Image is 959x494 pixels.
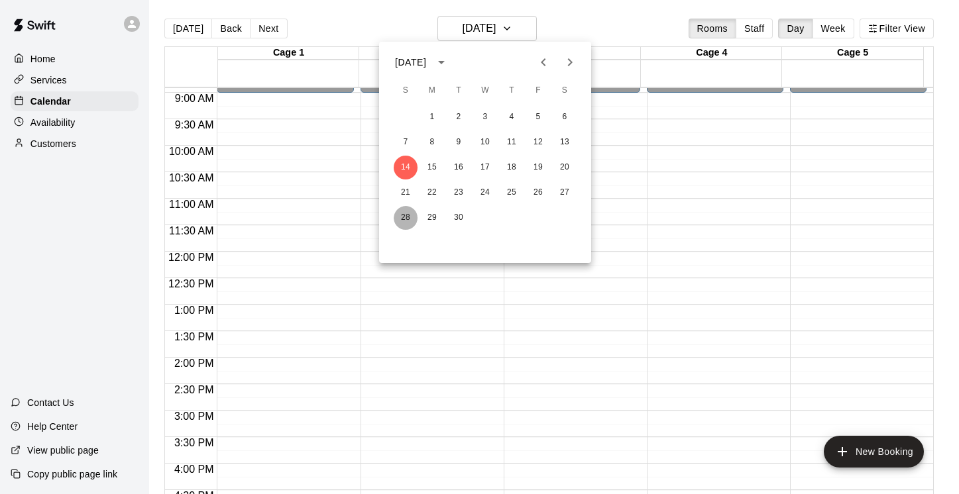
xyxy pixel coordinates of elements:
button: 6 [553,105,577,129]
button: 8 [420,130,444,154]
button: 3 [473,105,497,129]
button: 23 [447,181,471,205]
button: Previous month [530,49,557,75]
button: 24 [473,181,497,205]
button: 30 [447,206,471,230]
button: 20 [553,156,577,179]
button: 15 [420,156,444,179]
button: 2 [447,105,471,129]
button: 29 [420,206,444,230]
button: 21 [394,181,418,205]
button: 18 [500,156,524,179]
button: 27 [553,181,577,205]
button: 17 [473,156,497,179]
button: 19 [526,156,550,179]
div: [DATE] [395,56,426,70]
span: Tuesday [447,77,471,104]
button: calendar view is open, switch to year view [430,51,453,74]
button: 26 [526,181,550,205]
button: 14 [394,156,418,179]
button: 28 [394,206,418,230]
button: 9 [447,130,471,154]
button: 10 [473,130,497,154]
span: Friday [526,77,550,104]
button: Next month [557,49,583,75]
button: 16 [447,156,471,179]
button: 11 [500,130,524,154]
button: 25 [500,181,524,205]
button: 7 [394,130,418,154]
button: 4 [500,105,524,129]
button: 13 [553,130,577,154]
span: Sunday [394,77,418,104]
button: 22 [420,181,444,205]
span: Thursday [500,77,524,104]
span: Monday [420,77,444,104]
button: 1 [420,105,444,129]
span: Saturday [553,77,577,104]
button: 12 [526,130,550,154]
span: Wednesday [473,77,497,104]
button: 5 [526,105,550,129]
